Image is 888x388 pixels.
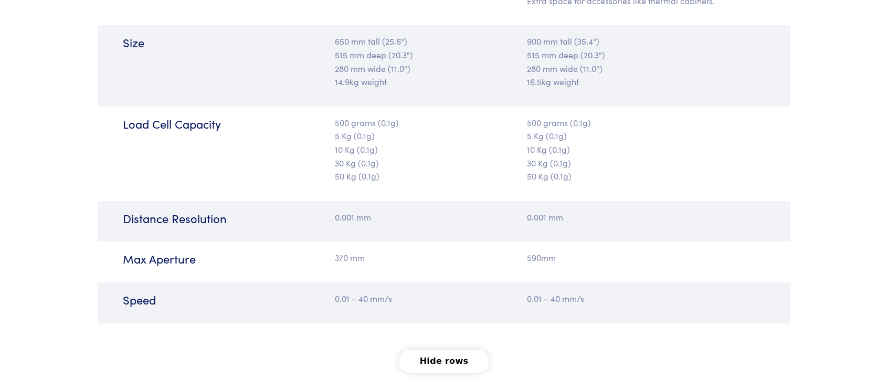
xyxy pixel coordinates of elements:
[123,35,322,51] h6: Size
[335,116,438,183] p: 500 grams (0.1g) 5 Kg (0.1g) 10 Kg (0.1g) 30 Kg (0.1g) 50 Kg (0.1g)
[335,251,438,265] p: 370 mm
[527,116,726,183] p: 500 grams (0.1g) 5 Kg (0.1g) 10 Kg (0.1g) 30 Kg (0.1g) 50 Kg (0.1g)
[123,116,322,132] h6: Load Cell Capacity
[527,292,726,306] p: 0.01 – 40 mm/s
[123,251,322,267] h6: Max Aperture
[335,211,438,224] p: 0.001 mm
[527,211,726,224] p: 0.001 mm
[399,350,490,373] button: Hide rows
[335,35,438,88] p: 650 mm tall (25.6") 515 mm deep (20.3") 280 mm wide (11.0") 14.9kg weight
[123,211,322,227] h6: Distance Resolution
[527,251,726,265] p: 590mm
[335,292,438,306] p: 0.01 – 40 mm/s
[123,292,322,308] h6: Speed
[527,35,726,88] p: 900 mm tall (35.4") 515 mm deep (20.3") 280 mm wide (11.0") 16.5kg weight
